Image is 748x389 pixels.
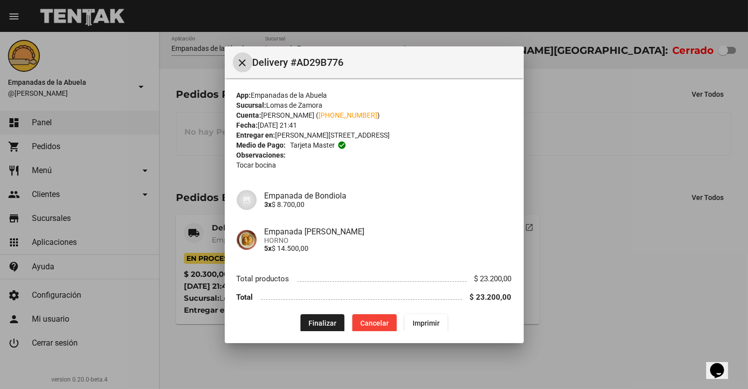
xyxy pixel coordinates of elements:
[290,140,335,150] span: Tarjeta master
[237,91,251,99] strong: App:
[237,130,512,140] div: [PERSON_NAME][STREET_ADDRESS]
[237,190,257,210] img: 07c47add-75b0-4ce5-9aba-194f44787723.jpg
[237,160,512,170] p: Tocar bocina
[237,101,267,109] strong: Sucursal:
[360,319,389,327] span: Cancelar
[237,151,286,159] strong: Observaciones:
[237,111,262,119] strong: Cuenta:
[265,200,272,208] b: 3x
[319,111,378,119] a: [PHONE_NUMBER]
[237,230,257,250] img: f753fea7-0f09-41b3-9a9e-ddb84fc3b359.jpg
[233,52,253,72] button: Cerrar
[352,314,397,332] button: Cancelar
[300,314,344,332] button: Finalizar
[237,288,512,306] li: Total $ 23.200,00
[237,110,512,120] div: [PERSON_NAME] ( )
[237,57,249,69] mat-icon: Cerrar
[265,244,512,252] p: $ 14.500,00
[237,90,512,100] div: Empanadas de la Abuela
[237,131,276,139] strong: Entregar en:
[405,314,448,332] button: Imprimir
[253,54,516,70] span: Delivery #AD29B776
[237,120,512,130] div: [DATE] 21:41
[265,236,512,244] span: HORNO
[237,121,258,129] strong: Fecha:
[265,244,272,252] b: 5x
[237,140,286,150] strong: Medio de Pago:
[413,319,440,327] span: Imprimir
[237,270,512,288] li: Total productos $ 23.200,00
[237,100,512,110] div: Lomas de Zamora
[265,200,512,208] p: $ 8.700,00
[337,141,346,150] mat-icon: check_circle
[308,319,336,327] span: Finalizar
[265,227,512,236] h4: Empanada [PERSON_NAME]
[265,191,512,200] h4: Empanada de Bondiola
[706,349,738,379] iframe: chat widget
